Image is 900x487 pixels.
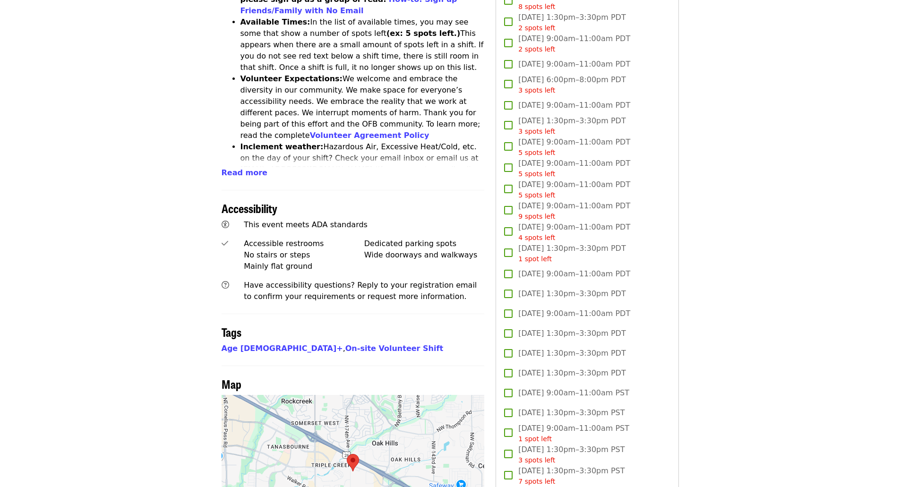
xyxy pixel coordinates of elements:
span: 7 spots left [518,478,555,485]
span: [DATE] 1:30pm–3:30pm PDT [518,243,626,264]
span: [DATE] 1:30pm–3:30pm PDT [518,367,626,379]
span: [DATE] 9:00am–11:00am PDT [518,308,630,319]
span: [DATE] 9:00am–11:00am PDT [518,59,630,70]
span: [DATE] 1:30pm–3:30pm PDT [518,115,626,137]
span: Accessibility [222,200,277,216]
span: [DATE] 1:30pm–3:30pm PDT [518,12,626,33]
span: 5 spots left [518,149,555,156]
span: [DATE] 9:00am–11:00am PDT [518,158,630,179]
span: Tags [222,324,241,340]
i: question-circle icon [222,281,229,290]
span: [DATE] 1:30pm–3:30pm PDT [518,288,626,299]
span: This event meets ADA standards [244,220,368,229]
span: 4 spots left [518,234,555,241]
span: 3 spots left [518,128,555,135]
strong: Volunteer Expectations: [240,74,343,83]
div: Dedicated parking spots [364,238,485,249]
span: 1 spot left [518,255,552,263]
span: [DATE] 9:00am–11:00am PST [518,387,629,399]
span: 5 spots left [518,170,555,178]
div: Accessible restrooms [244,238,364,249]
a: Volunteer Agreement Policy [310,131,429,140]
span: [DATE] 9:00am–11:00am PDT [518,137,630,158]
span: Read more [222,168,267,177]
span: [DATE] 1:30pm–3:30pm PST [518,407,625,419]
span: 1 spot left [518,435,552,443]
span: [DATE] 9:00am–11:00am PDT [518,179,630,200]
span: 5 spots left [518,191,555,199]
span: [DATE] 9:00am–11:00am PST [518,423,629,444]
strong: (ex: 5 spots left.) [386,29,460,38]
span: [DATE] 1:30pm–3:30pm PDT [518,328,626,339]
li: Hazardous Air, Excessive Heat/Cold, etc. on the day of your shift? Check your email inbox or emai... [240,141,485,198]
button: Read more [222,167,267,179]
strong: Available Times: [240,17,310,26]
span: [DATE] 9:00am–11:00am PDT [518,268,630,280]
span: 2 spots left [518,24,555,32]
span: [DATE] 1:30pm–3:30pm PST [518,444,625,465]
span: [DATE] 6:00pm–8:00pm PDT [518,74,626,95]
a: On-site Volunteer Shift [345,344,443,353]
div: Mainly flat ground [244,261,364,272]
div: No stairs or steps [244,249,364,261]
span: Have accessibility questions? Reply to your registration email to confirm your requirements or re... [244,281,477,301]
span: [DATE] 9:00am–11:00am PDT [518,200,630,222]
span: , [222,344,345,353]
span: 3 spots left [518,456,555,464]
span: [DATE] 9:00am–11:00am PDT [518,33,630,54]
span: 9 spots left [518,213,555,220]
a: Age [DEMOGRAPHIC_DATA]+ [222,344,343,353]
strong: Inclement weather: [240,142,324,151]
span: [DATE] 9:00am–11:00am PDT [518,222,630,243]
span: [DATE] 9:00am–11:00am PDT [518,100,630,111]
span: 2 spots left [518,45,555,53]
i: universal-access icon [222,220,229,229]
span: 8 spots left [518,3,555,10]
li: We welcome and embrace the diversity in our community. We make space for everyone’s accessibility... [240,73,485,141]
div: Wide doorways and walkways [364,249,485,261]
li: In the list of available times, you may see some that show a number of spots left This appears wh... [240,17,485,73]
i: check icon [222,239,228,248]
span: [DATE] 1:30pm–3:30pm PDT [518,348,626,359]
span: [DATE] 1:30pm–3:30pm PST [518,465,625,487]
span: Map [222,376,241,392]
span: 3 spots left [518,86,555,94]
